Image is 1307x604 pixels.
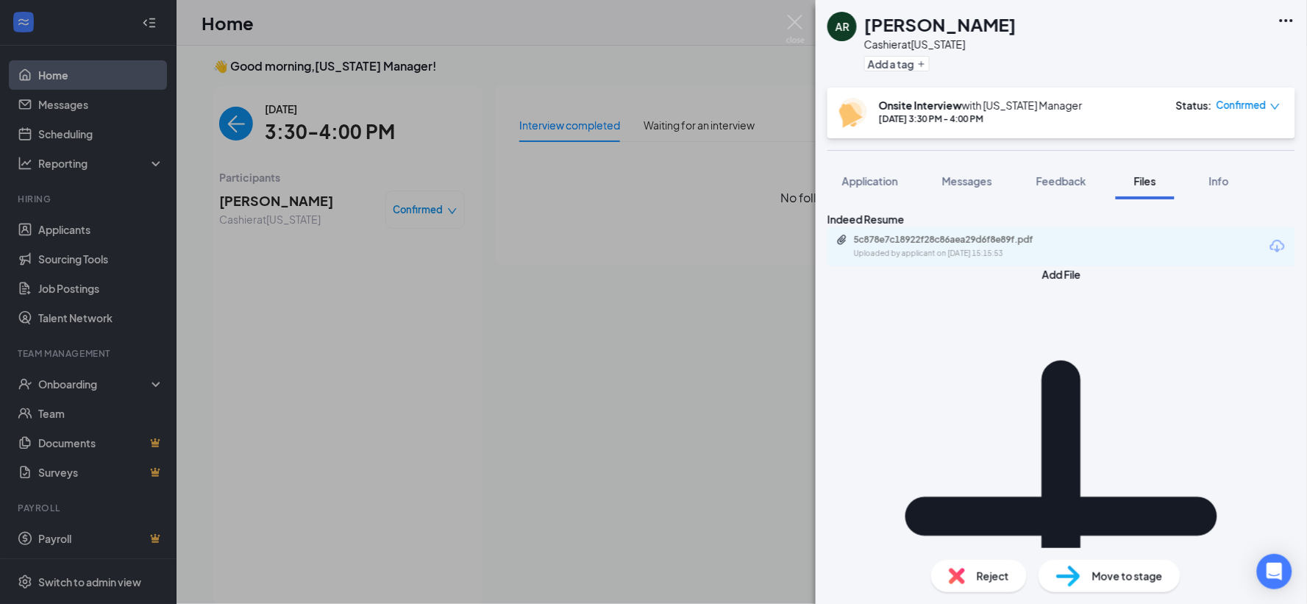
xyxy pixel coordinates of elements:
[854,234,1060,246] div: 5c878e7c18922f28c86aea29d6f8e89f.pdf
[879,98,1083,113] div: with [US_STATE] Manager
[1176,98,1212,113] div: Status :
[977,568,1009,584] span: Reject
[836,234,848,246] svg: Paperclip
[1134,174,1156,188] span: Files
[942,174,992,188] span: Messages
[1209,174,1229,188] span: Info
[879,113,1083,125] div: [DATE] 3:30 PM - 4:00 PM
[917,60,926,68] svg: Plus
[842,174,898,188] span: Application
[1278,12,1295,29] svg: Ellipses
[1217,98,1267,113] span: Confirmed
[836,19,850,34] div: AR
[1036,174,1086,188] span: Feedback
[879,99,962,112] b: Onsite Interview
[864,56,930,71] button: PlusAdd a tag
[1092,568,1163,584] span: Move to stage
[1257,554,1292,589] div: Open Intercom Messenger
[864,12,1016,37] h1: [PERSON_NAME]
[854,248,1075,260] div: Uploaded by applicant on [DATE] 15:15:53
[864,37,1016,51] div: Cashier at [US_STATE]
[1269,238,1286,255] svg: Download
[827,211,1295,227] div: Indeed Resume
[1270,102,1281,112] span: down
[836,234,1075,260] a: Paperclip5c878e7c18922f28c86aea29d6f8e89f.pdfUploaded by applicant on [DATE] 15:15:53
